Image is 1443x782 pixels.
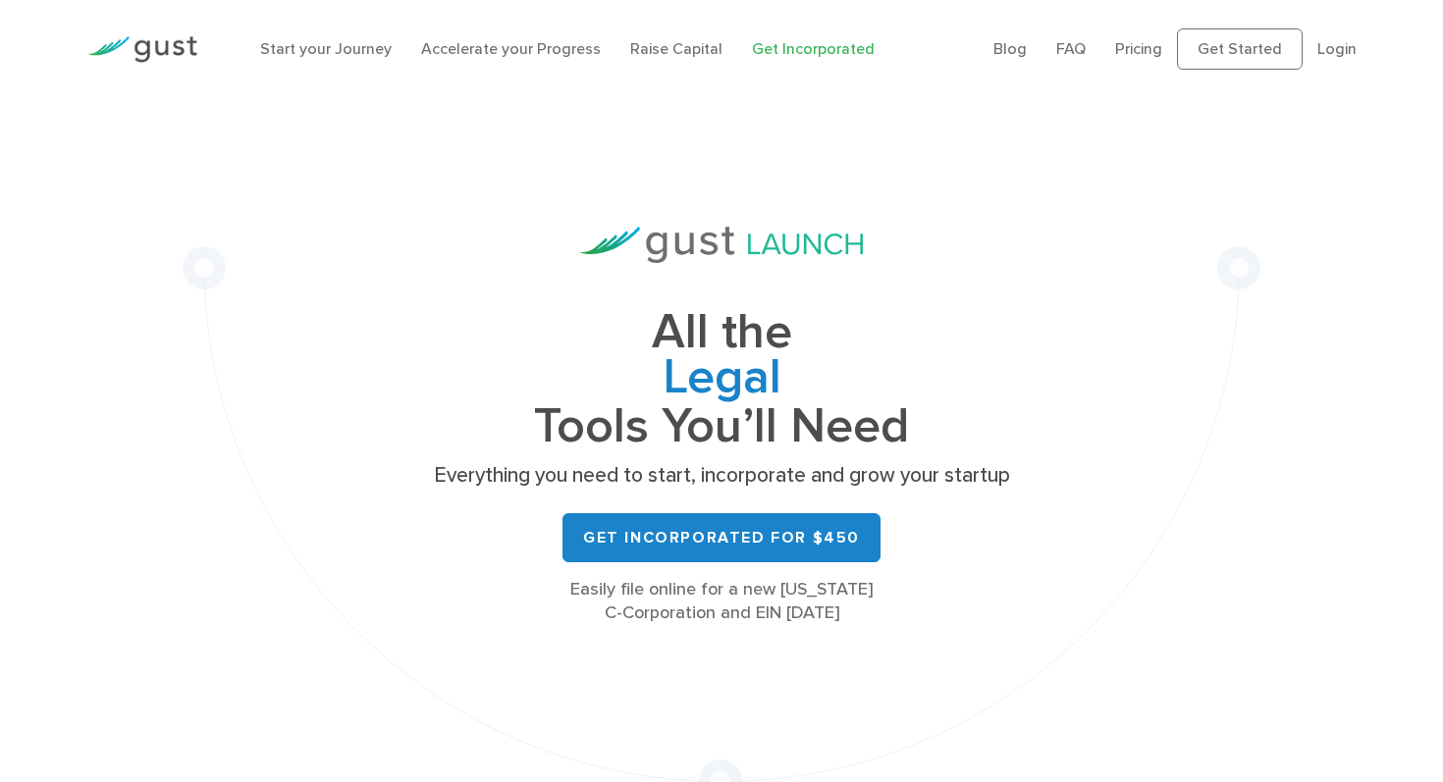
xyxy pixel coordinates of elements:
img: Gust Launch Logo [580,227,863,263]
img: Gust Logo [87,36,197,63]
a: Raise Capital [630,39,722,58]
a: Get Incorporated for $450 [562,513,881,562]
div: Easily file online for a new [US_STATE] C-Corporation and EIN [DATE] [427,578,1016,625]
a: Blog [993,39,1027,58]
a: Accelerate your Progress [421,39,601,58]
span: Legal [427,355,1016,404]
a: Start your Journey [260,39,392,58]
p: Everything you need to start, incorporate and grow your startup [427,462,1016,490]
a: FAQ [1056,39,1086,58]
a: Login [1317,39,1357,58]
a: Get Incorporated [752,39,875,58]
a: Pricing [1115,39,1162,58]
a: Get Started [1177,28,1303,70]
h1: All the Tools You’ll Need [427,310,1016,448]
